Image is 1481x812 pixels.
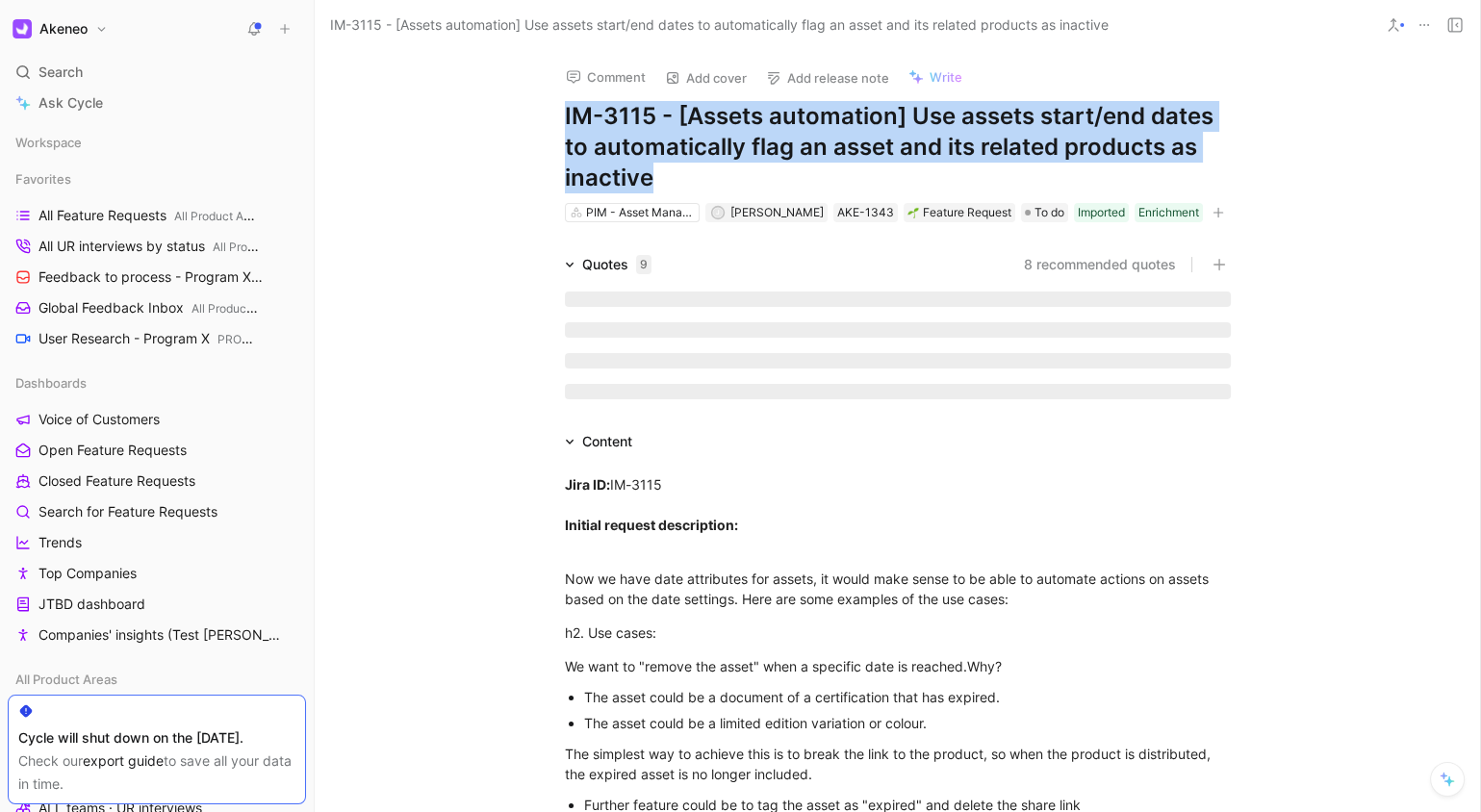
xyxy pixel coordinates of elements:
a: Companies' insights (Test [PERSON_NAME]) [8,621,306,649]
h1: Akeneo [39,20,88,38]
span: Closed Feature Requests [38,471,195,491]
a: export guide [83,752,164,769]
div: We want to "remove the asset" when a specific date is reached.Why? [565,656,1231,676]
span: Ask Cycle [38,91,103,114]
div: 🌱Feature Request [904,203,1015,222]
div: DashboardsVoice of CustomersOpen Feature RequestsClosed Feature RequestsSearch for Feature Reques... [8,368,306,649]
a: User Research - Program XPROGRAM X [8,324,306,353]
div: Quotes [582,253,651,276]
div: Cycle will shut down on the [DATE]. [18,726,295,749]
img: 🌱 [907,207,919,218]
span: IM-3115 - [Assets automation] Use assets start/end dates to automatically flag an asset and its r... [330,13,1109,37]
button: Write [900,63,971,90]
a: JTBD dashboard [8,590,306,619]
a: Top Companies [8,559,306,588]
a: Feedback to process - Program XPROGRAM X [8,263,306,292]
span: JTBD dashboard [38,595,145,614]
div: The asset could be a limited edition variation or colour. [584,713,1231,733]
div: The simplest way to achieve this is to break the link to the product, so when the product is dist... [565,744,1231,784]
span: PROGRAM X [217,332,287,346]
a: All UR interviews by statusAll Product Areas [8,232,306,261]
div: Feature Request [907,203,1011,222]
span: Workspace [15,133,82,152]
span: Open Feature Requests [38,441,187,460]
a: Trends [8,528,306,557]
a: Open Feature Requests [8,436,306,465]
img: Akeneo [13,19,32,38]
span: All Product Areas [15,670,117,689]
span: Dashboards [15,373,87,393]
span: User Research - Program X [38,329,261,349]
div: Check our to save all your data in time. [18,749,295,796]
div: Workspace [8,128,306,157]
div: Search [8,58,306,87]
span: All Product Areas [192,301,284,316]
button: AkeneoAkeneo [8,15,113,42]
span: All Feature Requests [38,206,258,226]
div: All Product Areas [8,665,306,694]
div: Imported [1078,203,1125,222]
span: All Product Areas [174,209,267,223]
a: Search for Feature Requests [8,497,306,526]
a: All Feature RequestsAll Product Areas [8,201,306,230]
span: Feedback to process - Program X [38,267,266,288]
a: Voice of Customers [8,405,306,434]
a: Global Feedback InboxAll Product Areas [8,293,306,322]
span: Global Feedback Inbox [38,298,260,318]
span: Search for Feature Requests [38,502,217,521]
div: PIM - Asset Manager [586,203,694,222]
div: Content [557,430,640,453]
a: Ask Cycle [8,89,306,117]
span: Companies' insights (Test [PERSON_NAME]) [38,625,282,645]
div: To do [1021,203,1068,222]
button: Comment [557,63,654,90]
span: All Product Areas [213,240,305,254]
div: The asset could be a document of a certification that has expired. [584,687,1231,707]
button: Add cover [656,64,755,91]
span: Voice of Customers [38,410,160,429]
div: Enrichment [1138,203,1199,222]
span: Search [38,61,83,84]
div: h2. Use cases: [565,622,1231,643]
span: Write [930,68,962,86]
span: Trends [38,533,82,552]
div: AKE-1343 [837,203,894,222]
a: Closed Feature Requests [8,467,306,495]
button: 8 recommended quotes [1024,253,1176,276]
strong: Initial request description: [565,517,738,533]
h1: IM-3115 - [Assets automation] Use assets start/end dates to automatically flag an asset and its r... [565,101,1231,193]
span: All UR interviews by status [38,237,263,257]
div: 9 [636,255,651,274]
div: Now we have date attributes for assets, it would make sense to be able to automate actions on ass... [565,569,1231,609]
div: Content [582,430,632,453]
div: Favorites [8,165,306,193]
span: Top Companies [38,564,137,583]
div: IM-3115 [565,474,1231,555]
div: Dashboards [8,368,306,397]
span: [PERSON_NAME] [730,205,824,219]
strong: Jira ID: [565,476,610,493]
span: To do [1034,203,1064,222]
div: Quotes9 [557,253,659,276]
div: J [712,208,723,218]
span: Favorites [15,169,71,189]
button: Add release note [757,64,898,91]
